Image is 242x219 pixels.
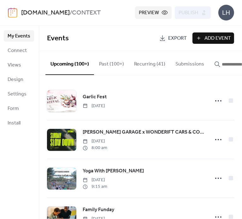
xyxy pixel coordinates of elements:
[8,47,27,55] span: Connect
[94,51,129,74] button: Past (100+)
[8,119,21,127] span: Install
[83,93,107,101] a: Garlic Fest
[168,35,187,42] span: Export
[4,30,34,42] a: My Events
[83,206,114,214] span: Family Funday
[83,206,114,214] a: Family Funday
[21,7,70,19] a: [DOMAIN_NAME]
[83,167,144,175] span: Yoga With [PERSON_NAME]
[218,5,234,20] div: LH
[4,74,34,85] a: Design
[72,7,101,19] b: CONTEXT
[8,8,17,18] img: logo
[83,145,107,151] span: 8:00 am
[4,103,34,114] a: Form
[170,51,209,74] button: Submissions
[4,117,34,129] a: Install
[47,32,69,45] span: Events
[83,103,105,109] span: [DATE]
[45,51,94,75] button: Upcoming (100+)
[204,35,231,42] span: Add Event
[83,138,107,145] span: [DATE]
[156,32,190,44] a: Export
[129,51,170,74] button: Recurring (41)
[8,76,23,84] span: Design
[70,7,72,19] b: /
[4,45,34,56] a: Connect
[135,6,172,19] button: Preview
[8,32,30,40] span: My Events
[83,129,206,136] span: [PERSON_NAME] GARAGE x WONDERIFT CARS & COFFEE
[4,88,34,100] a: Settings
[83,183,107,190] span: 9:15 am
[8,61,21,69] span: Views
[83,177,107,183] span: [DATE]
[83,167,144,175] a: Yoga With [PERSON_NAME]
[139,9,159,17] span: Preview
[83,128,206,136] a: [PERSON_NAME] GARAGE x WONDERIFT CARS & COFFEE
[8,90,27,98] span: Settings
[4,59,34,71] a: Views
[8,105,19,112] span: Form
[192,32,234,44] button: Add Event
